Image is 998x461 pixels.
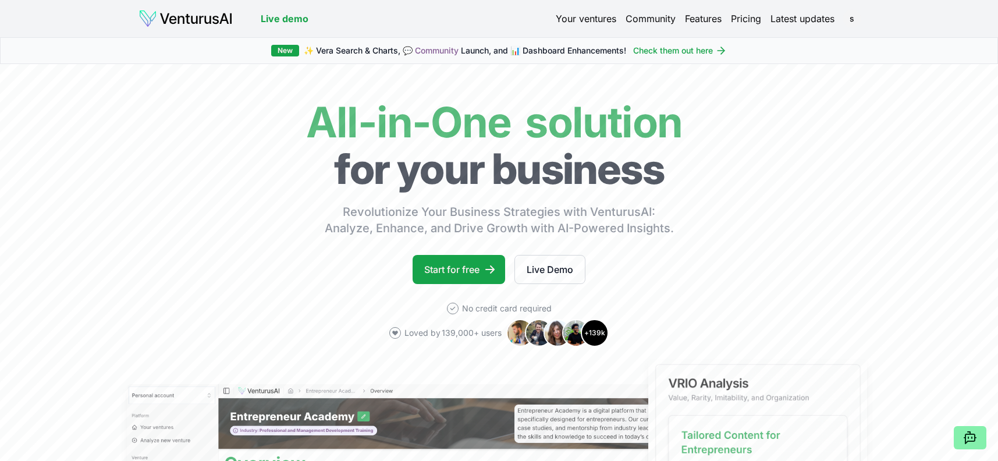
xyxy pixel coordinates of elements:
[633,45,727,56] a: Check them out here
[304,45,626,56] span: ✨ Vera Search & Charts, 💬 Launch, and 📊 Dashboard Enhancements!
[271,45,299,56] div: New
[843,9,861,28] span: s
[261,12,308,26] a: Live demo
[562,319,590,347] img: Avatar 4
[556,12,616,26] a: Your ventures
[685,12,722,26] a: Features
[525,319,553,347] img: Avatar 2
[138,9,233,28] img: logo
[514,255,585,284] a: Live Demo
[415,45,459,55] a: Community
[544,319,571,347] img: Avatar 3
[506,319,534,347] img: Avatar 1
[731,12,761,26] a: Pricing
[626,12,676,26] a: Community
[413,255,505,284] a: Start for free
[770,12,834,26] a: Latest updates
[844,10,860,27] button: s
